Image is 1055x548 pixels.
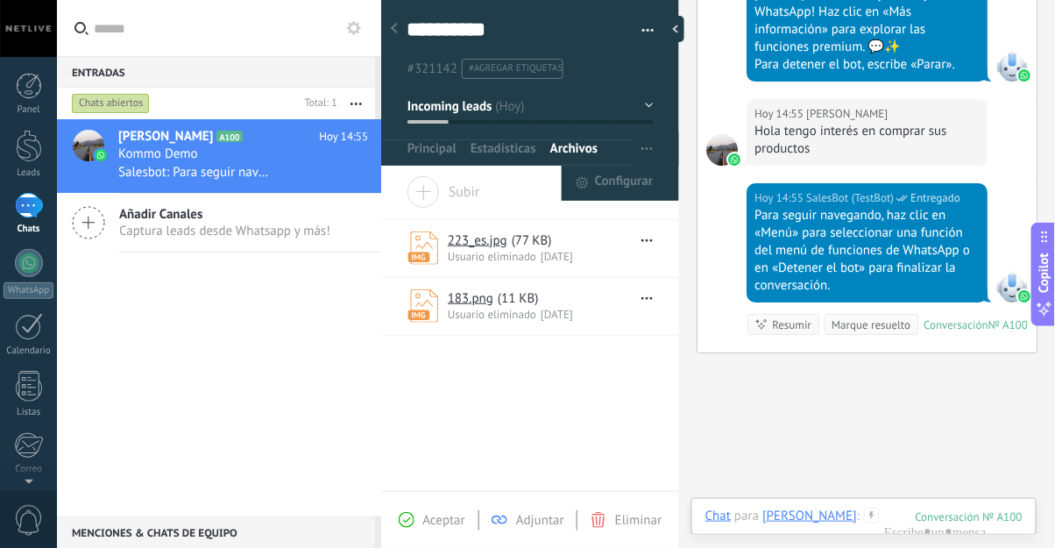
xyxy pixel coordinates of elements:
span: Estadísticas [471,140,536,166]
div: Conversación [924,317,988,332]
button: Más [337,88,375,119]
div: Hoy 14:55 [754,105,806,123]
img: icon [95,149,107,161]
span: Captura leads desde Whatsapp y más! [119,223,330,239]
span: Óscar García [806,105,888,123]
span: SalesBot [996,50,1028,82]
div: Entradas [57,56,375,88]
span: Eliminar [615,512,662,529]
span: Archivos [550,140,598,166]
a: avataricon[PERSON_NAME]A100Hoy 14:55Kommo DemoSalesbot: Para seguir navegando, haz clic en «Menú»... [57,119,381,193]
div: Para seguir navegando, haz clic en «Menú» para seleccionar una función del menú de funciones de W... [754,207,980,295]
div: Total: 1 [298,95,337,112]
span: Configurar [595,166,653,201]
span: #agregar etiquetas [469,62,563,75]
img: waba.svg [1018,290,1030,302]
span: Usuario eliminado [448,249,536,264]
span: Kommo Demo [118,146,198,163]
div: [DATE] [448,249,633,264]
span: #321142 [407,60,457,77]
span: Óscar García [706,134,738,166]
div: Chats [4,224,54,235]
div: Menciones & Chats de equipo [57,516,375,548]
div: Ocultar [667,16,684,42]
span: SalesBot (TestBot) [806,189,894,207]
div: Chats abiertos [72,93,150,114]
div: Leads [4,167,54,179]
div: Para detener el bot, escribe «Parar». [754,56,980,74]
div: Marque resuelto [832,317,910,333]
div: Hoy 14:55 [754,189,806,207]
a: 183.png [448,290,493,307]
div: Correo [4,464,54,475]
span: Hoy 14:55 [319,128,368,146]
img: waba.svg [728,153,740,166]
a: 223_es.jpg [448,232,507,249]
span: Principal [407,140,457,166]
div: Resumir [772,317,811,333]
span: Adjuntar [516,512,564,529]
img: waba.svg [1018,69,1030,82]
div: Calendario [4,345,54,357]
span: [PERSON_NAME] [118,128,213,146]
span: ( 11 KB ) [498,290,539,307]
span: Subir [407,176,480,201]
span: ( 77 KB ) [512,232,552,249]
div: WhatsApp [4,282,53,299]
span: : [857,508,860,525]
div: Panel [4,104,54,116]
div: Listas [4,407,54,418]
span: para [734,508,759,525]
div: № A100 [988,317,1028,332]
span: Usuario eliminado [448,307,536,322]
div: Hola tengo interés en comprar sus productos [754,123,980,158]
span: Añadir Canales [119,206,330,223]
span: Aceptar [423,512,465,529]
span: SalesBot [996,271,1028,302]
div: 100 [916,509,1023,524]
span: Entregado [910,189,960,207]
span: A100 [216,131,242,142]
div: Óscar García [762,508,857,523]
span: Salesbot: Para seguir navegando, haz clic en «Menú» para seleccionar una función del menú de func... [118,164,272,181]
div: [DATE] [448,307,633,322]
span: Copilot [1036,253,1053,293]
